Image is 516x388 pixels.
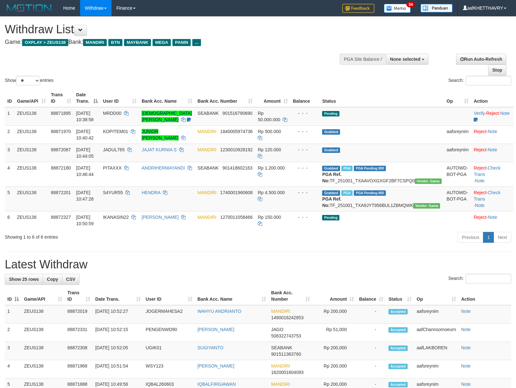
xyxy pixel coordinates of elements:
[5,305,21,324] td: 1
[65,342,93,360] td: 88872308
[76,190,94,202] span: [DATE] 10:47:28
[271,382,290,387] span: MANDIRI
[474,129,487,134] a: Reject
[142,129,179,140] a: JUNIOR [PERSON_NAME]
[195,287,269,305] th: Bank Acc. Name: activate to sort column ascending
[74,89,101,107] th: Date Trans.: activate to sort column descending
[258,129,281,134] span: Rp 500.000
[197,309,241,314] a: WAHYU ANDRIANTO
[197,345,223,350] a: SUGIYANTO
[222,111,252,116] span: Copy 901516790690 to clipboard
[466,274,511,283] input: Search:
[51,147,71,152] span: 88872087
[474,165,500,177] a: Check Trans
[108,39,122,46] span: BTN
[142,111,192,122] a: [DEMOGRAPHIC_DATA][PERSON_NAME]
[62,274,79,285] a: CSV
[312,324,357,342] td: Rp 51,000
[5,39,337,45] h4: Game: Bank:
[444,144,471,162] td: aafsreynim
[459,287,511,305] th: Action
[66,277,75,282] span: CSV
[322,190,340,196] span: Grabbed
[93,287,143,305] th: Date Trans.: activate to sort column ascending
[51,190,71,195] span: 88872201
[197,363,234,368] a: [PERSON_NAME]
[5,287,21,305] th: ID: activate to sort column descending
[475,203,485,208] a: Note
[474,190,500,202] a: Check Trans
[220,147,253,152] span: Copy 1230010928192 to clipboard
[48,89,74,107] th: Trans ID: activate to sort column ascending
[258,111,280,122] span: Rp 50.000.000
[103,190,123,195] span: S4YUR55
[474,190,487,195] a: Reject
[195,89,255,107] th: Bank Acc. Number: activate to sort column ascending
[420,4,453,12] img: panduan.png
[51,129,71,134] span: 88871970
[458,232,483,243] a: Previous
[386,54,429,65] button: None selected
[5,186,14,211] td: 5
[271,363,290,368] span: MANDIRI
[65,305,93,324] td: 88872019
[444,162,471,186] td: AUTOWD-BOT-PGA
[312,305,357,324] td: Rp 200,000
[142,215,179,220] a: [PERSON_NAME]
[5,231,210,240] div: Showing 1 to 6 of 6 entries
[143,360,195,378] td: WSY123
[488,147,497,152] a: Note
[340,54,386,65] div: PGA Site Balance /
[388,327,408,333] span: Accepted
[76,147,94,159] span: [DATE] 10:44:05
[271,352,301,357] span: Copy 901511363760 to clipboard
[271,345,292,350] span: SEABANK
[103,111,121,116] span: MRDD00
[16,76,40,85] select: Showentries
[103,147,125,152] span: JADUL765
[456,54,506,65] a: Run Auto-Refresh
[413,203,440,209] span: Vendor URL: https://trx31.1velocity.biz
[14,107,48,126] td: ZEUS138
[14,186,48,211] td: ZEUS138
[322,111,339,116] span: Pending
[65,360,93,378] td: 88871968
[471,162,514,186] td: · ·
[320,89,444,107] th: Status
[475,178,485,183] a: Note
[93,324,143,342] td: [DATE] 10:52:15
[271,333,301,338] span: Copy 508322743753 to clipboard
[124,39,151,46] span: MAYBANK
[5,324,21,342] td: 2
[448,274,511,283] label: Search:
[312,287,357,305] th: Amount: activate to sort column ascending
[5,107,14,126] td: 1
[222,165,252,170] span: Copy 901418602163 to clipboard
[14,162,48,186] td: ZEUS138
[461,363,471,368] a: Note
[290,89,320,107] th: Balance
[414,360,459,378] td: aafsreynim
[293,189,317,196] div: - - -
[51,215,71,220] span: 88872327
[322,129,340,135] span: Grabbed
[14,89,48,107] th: Game/API: activate to sort column ascending
[21,305,65,324] td: ZEUS138
[258,165,285,170] span: Rp 1.200.000
[486,111,499,116] a: Reject
[466,76,511,85] input: Search:
[197,215,216,220] span: MANDIRI
[483,232,494,243] a: 1
[356,324,386,342] td: -
[103,215,129,220] span: IKANASIN22
[461,327,471,332] a: Note
[488,65,506,75] a: Stop
[293,214,317,220] div: - - -
[414,324,459,342] td: aafChannsomoeurn
[269,287,312,305] th: Bank Acc. Number: activate to sort column ascending
[444,186,471,211] td: AUTOWD-BOT-PGA
[142,165,185,170] a: ANDRIHERMAYANDI
[388,382,408,387] span: Accepted
[444,125,471,144] td: aafsreynim
[22,39,68,46] span: OXPLAY > ZEUS138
